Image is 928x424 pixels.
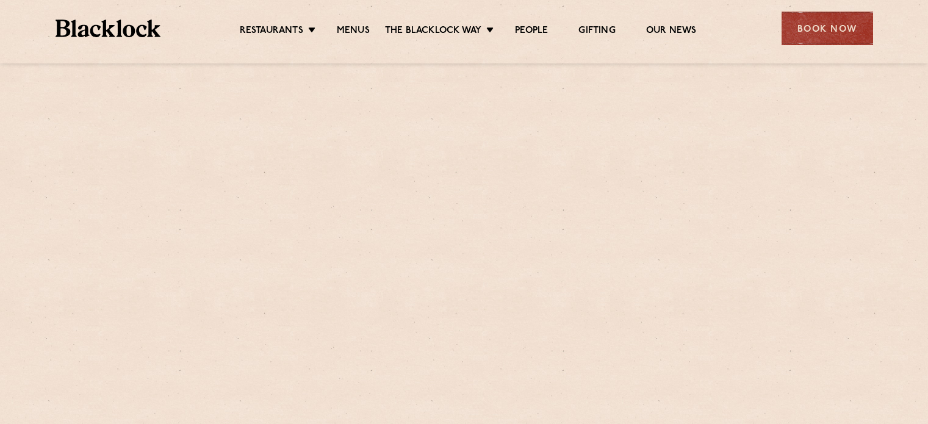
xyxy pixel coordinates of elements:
a: Menus [337,25,370,38]
a: Restaurants [240,25,303,38]
a: Our News [646,25,697,38]
a: People [515,25,548,38]
div: Book Now [782,12,873,45]
a: Gifting [578,25,615,38]
a: The Blacklock Way [385,25,481,38]
img: BL_Textured_Logo-footer-cropped.svg [56,20,161,37]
